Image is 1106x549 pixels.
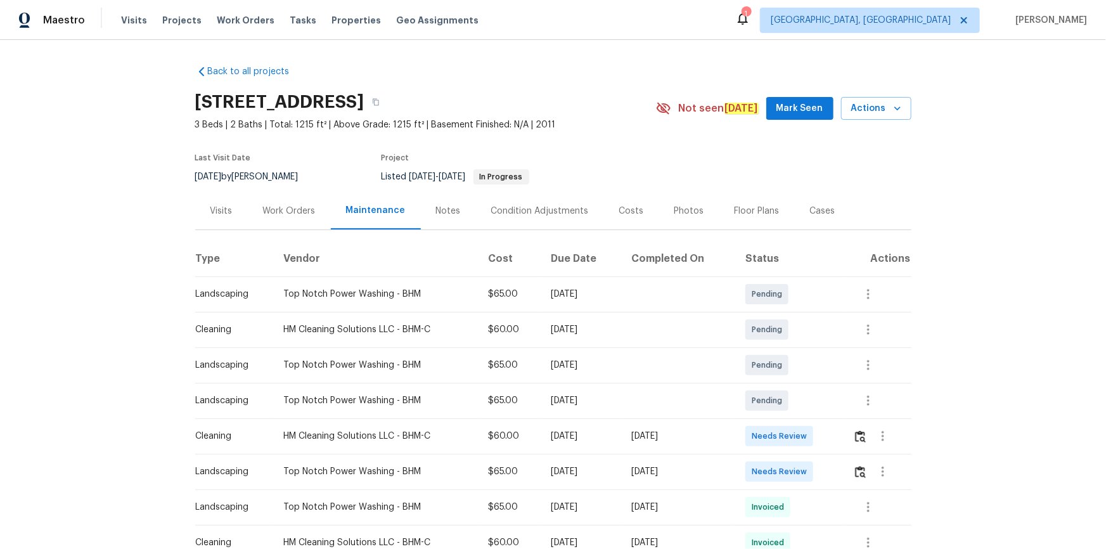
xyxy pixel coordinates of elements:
div: [DATE] [551,465,611,478]
div: Floor Plans [735,205,780,217]
h2: [STREET_ADDRESS] [195,96,364,108]
div: $65.00 [488,465,530,478]
th: Status [735,241,843,276]
span: Listed [382,172,529,181]
div: Top Notch Power Washing - BHM [283,501,468,513]
div: Visits [210,205,233,217]
span: Last Visit Date [195,154,251,162]
button: Review Icon [853,456,868,487]
span: Needs Review [752,430,812,442]
span: In Progress [475,173,528,181]
div: $65.00 [488,394,530,407]
span: [DATE] [409,172,436,181]
div: Top Notch Power Washing - BHM [283,359,468,371]
span: Pending [752,288,787,300]
span: Pending [752,394,787,407]
div: [DATE] [551,536,611,549]
div: HM Cleaning Solutions LLC - BHM-C [283,323,468,336]
div: $65.00 [488,359,530,371]
div: Top Notch Power Washing - BHM [283,465,468,478]
span: Tasks [290,16,316,25]
div: Cases [810,205,835,217]
div: [DATE] [551,394,611,407]
div: [DATE] [631,536,725,549]
div: Landscaping [196,359,264,371]
button: Mark Seen [766,97,833,120]
span: [PERSON_NAME] [1010,14,1087,27]
span: Actions [851,101,901,117]
img: Review Icon [855,430,866,442]
button: Actions [841,97,911,120]
div: $60.00 [488,430,530,442]
button: Copy Address [364,91,387,113]
th: Type [195,241,274,276]
div: Costs [619,205,644,217]
div: $65.00 [488,288,530,300]
div: [DATE] [551,323,611,336]
span: Geo Assignments [396,14,479,27]
div: Work Orders [263,205,316,217]
div: $60.00 [488,536,530,549]
div: Cleaning [196,323,264,336]
th: Cost [478,241,541,276]
span: Pending [752,359,787,371]
div: [DATE] [551,501,611,513]
div: [DATE] [551,430,611,442]
div: Landscaping [196,501,264,513]
span: Pending [752,323,787,336]
span: Work Orders [217,14,274,27]
div: 1 [742,8,750,20]
span: 3 Beds | 2 Baths | Total: 1215 ft² | Above Grade: 1215 ft² | Basement Finished: N/A | 2011 [195,119,656,131]
span: Needs Review [752,465,812,478]
div: Cleaning [196,536,264,549]
span: [DATE] [195,172,222,181]
div: $65.00 [488,501,530,513]
div: $60.00 [488,323,530,336]
th: Vendor [273,241,478,276]
div: Notes [436,205,461,217]
div: Top Notch Power Washing - BHM [283,394,468,407]
div: [DATE] [631,501,725,513]
div: Landscaping [196,288,264,300]
div: [DATE] [631,430,725,442]
em: [DATE] [724,103,759,114]
th: Due Date [541,241,621,276]
div: HM Cleaning Solutions LLC - BHM-C [283,430,468,442]
span: - [409,172,466,181]
span: Project [382,154,409,162]
div: Top Notch Power Washing - BHM [283,288,468,300]
img: Review Icon [855,466,866,478]
span: Invoiced [752,536,789,549]
span: [DATE] [439,172,466,181]
span: Projects [162,14,202,27]
span: Visits [121,14,147,27]
th: Completed On [621,241,735,276]
span: Properties [331,14,381,27]
span: Maestro [43,14,85,27]
span: [GEOGRAPHIC_DATA], [GEOGRAPHIC_DATA] [771,14,951,27]
span: Mark Seen [776,101,823,117]
th: Actions [843,241,911,276]
div: Cleaning [196,430,264,442]
div: [DATE] [551,288,611,300]
div: HM Cleaning Solutions LLC - BHM-C [283,536,468,549]
div: Landscaping [196,465,264,478]
div: [DATE] [631,465,725,478]
div: [DATE] [551,359,611,371]
a: Back to all projects [195,65,317,78]
div: Photos [674,205,704,217]
div: Condition Adjustments [491,205,589,217]
button: Review Icon [853,421,868,451]
div: by [PERSON_NAME] [195,169,314,184]
span: Invoiced [752,501,789,513]
div: Landscaping [196,394,264,407]
span: Not seen [679,102,759,115]
div: Maintenance [346,204,406,217]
